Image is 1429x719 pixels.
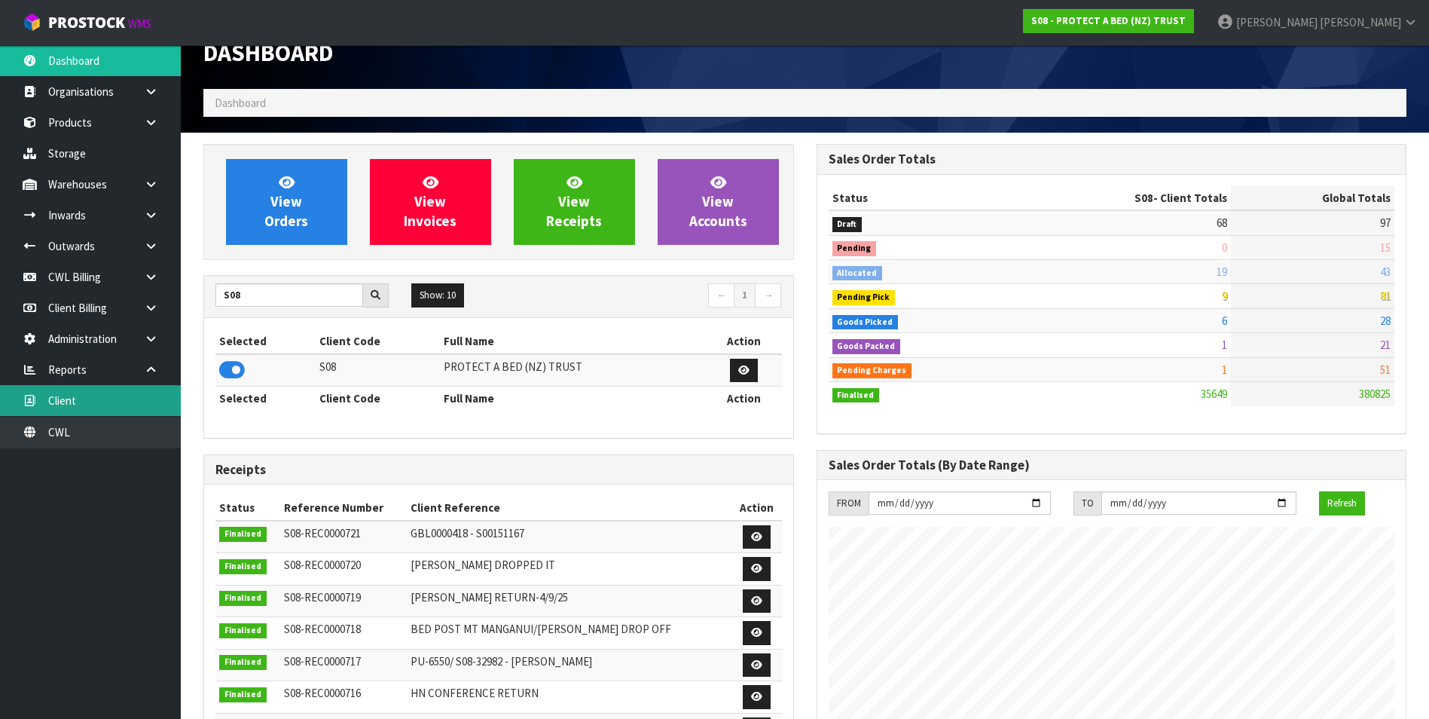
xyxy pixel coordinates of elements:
[128,17,151,31] small: WMS
[23,13,41,32] img: cube-alt.png
[832,290,896,305] span: Pending Pick
[440,354,706,387] td: PROTECT A BED (NZ) TRUST
[755,283,781,307] a: →
[829,152,1395,167] h3: Sales Order Totals
[1023,9,1194,33] a: S08 - PROTECT A BED (NZ) TRUST
[440,329,706,353] th: Full Name
[219,623,267,638] span: Finalised
[284,590,361,604] span: S08-REC0000719
[832,339,901,354] span: Goods Packed
[411,590,568,604] span: [PERSON_NAME] RETURN-4/9/25
[215,387,316,411] th: Selected
[1380,240,1391,255] span: 15
[411,283,464,307] button: Show: 10
[316,354,441,387] td: S08
[1359,387,1391,401] span: 380825
[404,173,456,230] span: View Invoices
[832,217,863,232] span: Draft
[1231,186,1394,210] th: Global Totals
[215,96,266,110] span: Dashboard
[215,496,280,520] th: Status
[280,496,407,520] th: Reference Number
[219,559,267,574] span: Finalised
[411,526,524,540] span: GBL0000418 - S00151167
[1222,289,1227,303] span: 9
[411,558,555,572] span: [PERSON_NAME] DROPPED IT
[1222,363,1227,377] span: 1
[264,173,308,230] span: View Orders
[829,491,869,516] div: FROM
[219,591,267,606] span: Finalised
[832,241,877,256] span: Pending
[510,283,782,310] nav: Page navigation
[1319,491,1365,516] button: Refresh
[1380,338,1391,352] span: 21
[1222,338,1227,352] span: 1
[689,173,747,230] span: View Accounts
[1380,289,1391,303] span: 81
[1222,240,1227,255] span: 0
[284,686,361,700] span: S08-REC0000716
[215,283,363,307] input: Search clients
[514,159,635,245] a: ViewReceipts
[316,387,441,411] th: Client Code
[1380,265,1391,279] span: 43
[832,266,883,281] span: Allocated
[1380,216,1391,230] span: 97
[1201,387,1227,401] span: 35649
[284,558,361,572] span: S08-REC0000720
[1073,491,1101,516] div: TO
[829,186,1015,210] th: Status
[708,283,734,307] a: ←
[219,687,267,702] span: Finalised
[1134,191,1153,205] span: S08
[48,13,125,32] span: ProStock
[1217,216,1227,230] span: 68
[370,159,491,245] a: ViewInvoices
[219,655,267,670] span: Finalised
[215,463,782,477] h3: Receipts
[219,527,267,542] span: Finalised
[1380,314,1391,328] span: 28
[1217,265,1227,279] span: 19
[658,159,779,245] a: ViewAccounts
[1031,14,1186,27] strong: S08 - PROTECT A BED (NZ) TRUST
[546,173,602,230] span: View Receipts
[440,387,706,411] th: Full Name
[203,38,333,68] span: Dashboard
[829,458,1395,473] h3: Sales Order Totals (By Date Range)
[411,654,592,669] span: PU-6550/ S08-32982 - [PERSON_NAME]
[706,387,781,411] th: Action
[732,496,781,520] th: Action
[284,526,361,540] span: S08-REC0000721
[832,315,899,330] span: Goods Picked
[1380,363,1391,377] span: 51
[1015,186,1231,210] th: - Client Totals
[734,283,756,307] a: 1
[407,496,732,520] th: Client Reference
[706,329,781,353] th: Action
[215,329,316,353] th: Selected
[411,686,539,700] span: HN CONFERENCE RETURN
[316,329,441,353] th: Client Code
[1222,314,1227,328] span: 6
[284,622,361,636] span: S08-REC0000718
[1320,15,1401,29] span: [PERSON_NAME]
[226,159,347,245] a: ViewOrders
[832,388,880,403] span: Finalised
[284,654,361,669] span: S08-REC0000717
[832,363,912,378] span: Pending Charges
[411,622,671,636] span: BED POST MT MANGANUI/[PERSON_NAME] DROP OFF
[1236,15,1318,29] span: [PERSON_NAME]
